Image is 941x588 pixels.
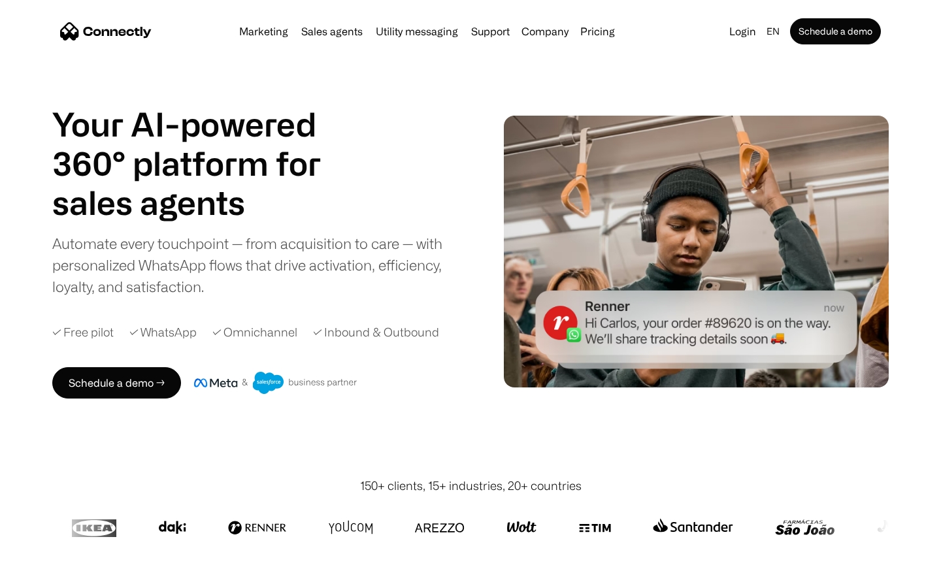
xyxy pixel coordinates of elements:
[371,26,463,37] a: Utility messaging
[518,22,572,41] div: Company
[234,26,293,37] a: Marketing
[52,233,464,297] div: Automate every touchpoint — from acquisition to care — with personalized WhatsApp flows that driv...
[575,26,620,37] a: Pricing
[360,477,582,495] div: 150+ clients, 15+ industries, 20+ countries
[761,22,787,41] div: en
[212,323,297,341] div: ✓ Omnichannel
[129,323,197,341] div: ✓ WhatsApp
[790,18,881,44] a: Schedule a demo
[194,372,357,394] img: Meta and Salesforce business partner badge.
[60,22,152,41] a: home
[313,323,439,341] div: ✓ Inbound & Outbound
[521,22,569,41] div: Company
[296,26,368,37] a: Sales agents
[52,183,353,222] h1: sales agents
[52,323,114,341] div: ✓ Free pilot
[52,367,181,399] a: Schedule a demo →
[26,565,78,583] ul: Language list
[52,183,353,222] div: carousel
[52,105,353,183] h1: Your AI-powered 360° platform for
[767,22,780,41] div: en
[466,26,515,37] a: Support
[13,564,78,583] aside: Language selected: English
[52,183,353,222] div: 1 of 4
[724,22,761,41] a: Login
